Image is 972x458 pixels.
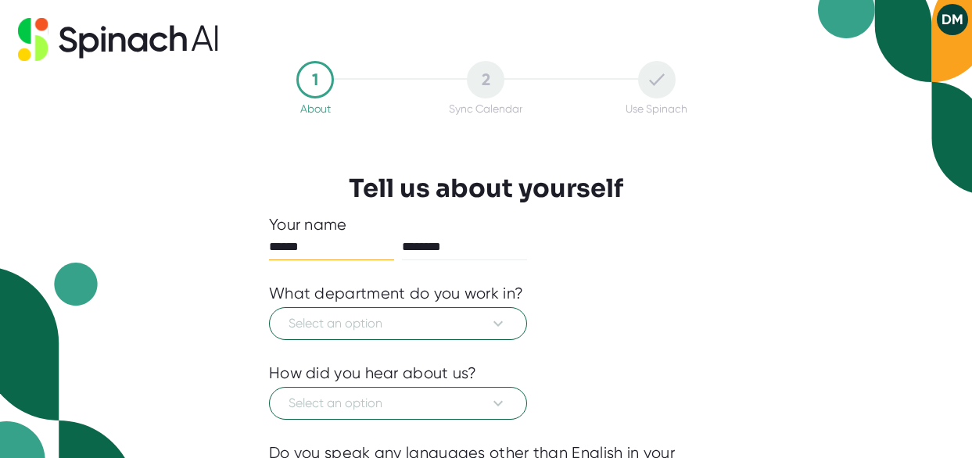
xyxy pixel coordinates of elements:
div: About [300,102,331,115]
div: What department do you work in? [269,284,523,303]
button: Select an option [269,307,527,340]
button: Select an option [269,387,527,420]
div: Your name [269,215,703,234]
div: Sync Calendar [449,102,522,115]
div: 2 [467,61,504,98]
button: DM [937,4,968,35]
div: 1 [296,61,334,98]
h3: Tell us about yourself [349,174,623,203]
div: Use Spinach [626,102,687,115]
span: Select an option [289,394,508,413]
div: How did you hear about us? [269,363,477,383]
span: Select an option [289,314,508,333]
